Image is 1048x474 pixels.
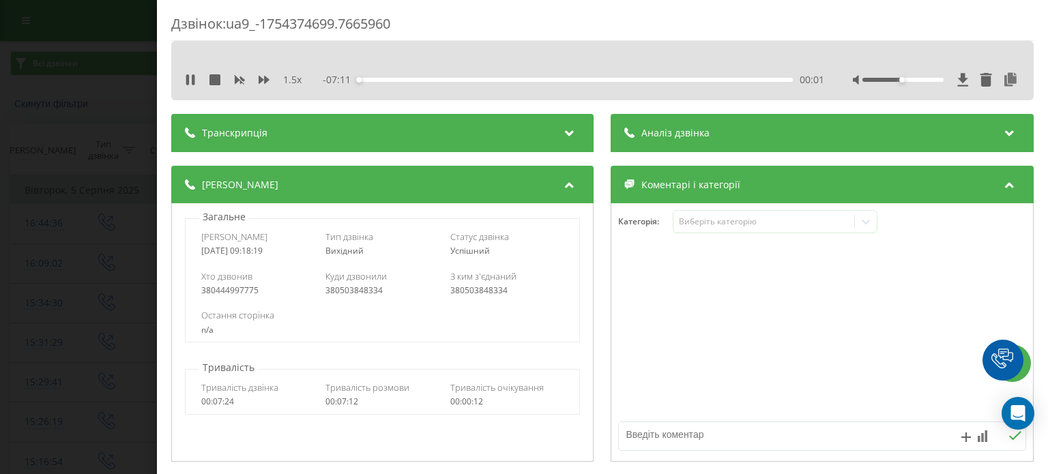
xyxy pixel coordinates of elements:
[326,245,364,256] span: Вихідний
[326,270,388,282] span: Куди дзвонили
[201,246,315,256] div: [DATE] 09:18:19
[202,178,278,192] span: [PERSON_NAME]
[679,216,849,227] div: Виберіть категорію
[199,361,258,374] p: Тривалість
[202,126,267,140] span: Транскрипція
[201,309,274,321] span: Остання сторінка
[326,286,440,295] div: 380503848334
[201,231,267,243] span: [PERSON_NAME]
[171,14,1034,41] div: Дзвінок : ua9_-1754374699.7665960
[326,397,440,406] div: 00:07:12
[326,231,374,243] span: Тип дзвінка
[201,381,278,394] span: Тривалість дзвінка
[1002,397,1034,430] div: Open Intercom Messenger
[450,245,490,256] span: Успішний
[201,286,315,295] div: 380444997775
[326,381,410,394] span: Тривалість розмови
[357,77,362,83] div: Accessibility label
[199,210,249,224] p: Загальне
[619,217,673,226] h4: Категорія :
[450,397,564,406] div: 00:00:12
[450,381,544,394] span: Тривалість очікування
[201,325,564,335] div: n/a
[450,231,509,243] span: Статус дзвінка
[323,73,358,87] span: - 07:11
[642,178,741,192] span: Коментарі і категорії
[283,73,302,87] span: 1.5 x
[450,286,564,295] div: 380503848334
[450,270,516,282] span: З ким з'єднаний
[800,73,824,87] span: 00:01
[899,77,905,83] div: Accessibility label
[201,397,315,406] div: 00:07:24
[642,126,710,140] span: Аналіз дзвінка
[201,270,252,282] span: Хто дзвонив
